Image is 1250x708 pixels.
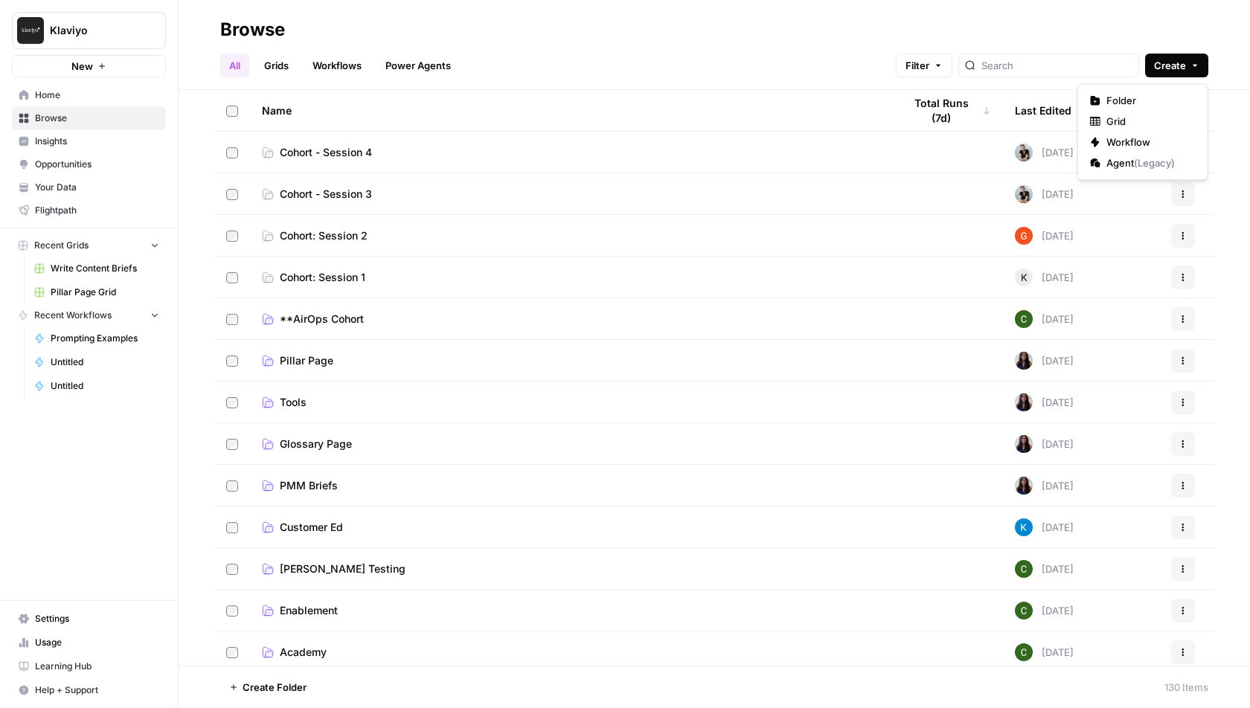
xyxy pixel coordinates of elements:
div: [DATE] [1015,227,1074,245]
div: [DATE] [1015,435,1074,453]
span: Glossary Page [280,437,352,451]
span: Cohort - Session 4 [280,145,372,160]
div: [DATE] [1015,352,1074,370]
span: ( Legacy ) [1134,157,1175,169]
div: [DATE] [1015,518,1074,536]
span: **AirOps Cohort [280,312,364,326]
button: Recent Grids [12,234,166,257]
span: Academy [280,645,327,660]
span: Learning Hub [35,660,159,673]
button: Create Folder [220,675,315,699]
img: 14qrvic887bnlg6dzgoj39zarp80 [1015,602,1033,619]
a: Academy [262,645,879,660]
div: [DATE] [1015,393,1074,411]
img: qq1exqcea0wapzto7wd7elbwtl3p [1015,185,1033,203]
a: Untitled [28,374,166,398]
a: Untitled [28,350,166,374]
a: PMM Briefs [262,478,879,493]
span: Agent [1106,155,1190,170]
img: rox323kbkgutb4wcij4krxobkpon [1015,477,1033,495]
a: Settings [12,607,166,631]
button: Help + Support [12,678,166,702]
span: Tools [280,395,307,410]
a: Grids [255,54,298,77]
span: Cohort: Session 1 [280,270,365,285]
span: Opportunities [35,158,159,171]
div: Create [1077,83,1208,180]
span: Write Content Briefs [51,262,159,275]
button: Filter [896,54,952,77]
a: Tools [262,395,879,410]
div: [DATE] [1015,643,1074,661]
span: Home [35,88,159,102]
a: Workflows [304,54,371,77]
span: Grid [1106,114,1190,129]
a: Enablement [262,603,879,618]
a: Customer Ed [262,520,879,535]
span: New [71,59,93,74]
img: 14qrvic887bnlg6dzgoj39zarp80 [1015,560,1033,578]
a: Cohort: Session 2 [262,228,879,243]
img: qq1exqcea0wapzto7wd7elbwtl3p [1015,144,1033,161]
a: All [220,54,249,77]
a: Pillar Page Grid [28,280,166,304]
img: 14qrvic887bnlg6dzgoj39zarp80 [1015,310,1033,328]
span: Usage [35,636,159,649]
img: ep2s7dd3ojhp11nu5ayj08ahj9gv [1015,227,1033,245]
span: Your Data [35,181,159,194]
span: Klaviyo [50,23,140,38]
span: Create [1154,58,1186,73]
span: Untitled [51,355,159,369]
div: [DATE] [1015,310,1074,328]
div: [DATE] [1015,560,1074,578]
span: K [1021,270,1028,285]
div: [DATE] [1015,268,1074,286]
div: Browse [220,18,285,42]
div: Total Runs (7d) [903,90,991,131]
a: Flightpath [12,199,166,222]
a: Home [12,83,166,107]
span: Insights [35,135,159,148]
a: Write Content Briefs [28,257,166,280]
span: Filter [906,58,929,73]
span: Pillar Page [280,353,333,368]
span: Browse [35,112,159,125]
a: Insights [12,129,166,153]
a: **AirOps Cohort [262,312,879,326]
a: Browse [12,106,166,130]
span: Customer Ed [280,520,343,535]
span: Cohort - Session 3 [280,187,372,202]
input: Search [981,58,1132,73]
a: Cohort - Session 3 [262,187,879,202]
span: Pillar Page Grid [51,286,159,299]
span: Cohort: Session 2 [280,228,368,243]
div: [DATE] [1015,144,1074,161]
span: [PERSON_NAME] Testing [280,561,406,576]
a: Usage [12,631,166,654]
span: Prompting Examples [51,332,159,345]
img: 14qrvic887bnlg6dzgoj39zarp80 [1015,643,1033,661]
div: 130 Items [1164,680,1208,695]
span: Settings [35,612,159,625]
a: [PERSON_NAME] Testing [262,561,879,576]
a: Learning Hub [12,654,166,678]
img: zdhmu8j9dpt46ofesn2i0ad6n35e [1015,518,1033,536]
span: Folder [1106,93,1190,108]
span: Create Folder [243,680,307,695]
span: PMM Briefs [280,478,338,493]
span: Recent Workflows [34,309,112,322]
div: [DATE] [1015,185,1074,203]
span: Enablement [280,603,338,618]
span: Recent Grids [34,239,89,252]
span: Untitled [51,379,159,393]
a: Prompting Examples [28,326,166,350]
span: Help + Support [35,683,159,697]
button: New [12,55,166,77]
button: Workspace: Klaviyo [12,12,166,49]
div: [DATE] [1015,602,1074,619]
img: rox323kbkgutb4wcij4krxobkpon [1015,352,1033,370]
div: [DATE] [1015,477,1074,495]
img: rox323kbkgutb4wcij4krxobkpon [1015,435,1033,453]
button: Create [1145,54,1208,77]
a: Pillar Page [262,353,879,368]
